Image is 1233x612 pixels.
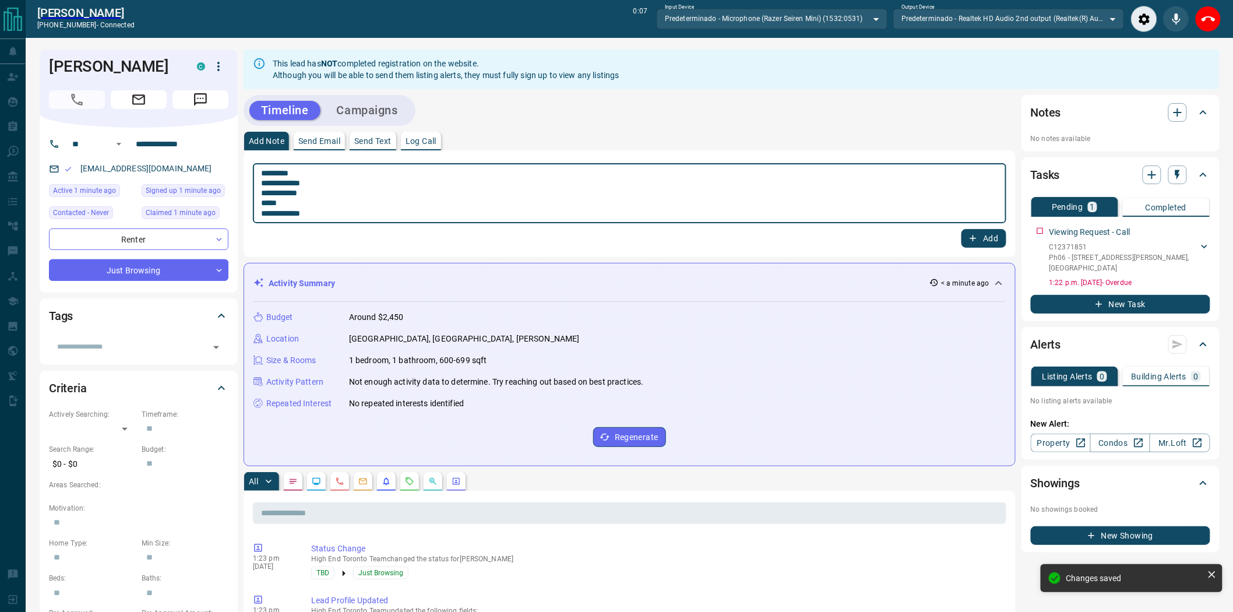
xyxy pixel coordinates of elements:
[266,398,332,410] p: Repeated Interest
[893,9,1124,29] div: Predeterminado - Realtek HD Audio 2nd output (Realtek(R) Audio)
[665,3,695,11] label: Input Device
[312,477,321,486] svg: Lead Browsing Activity
[37,6,135,20] a: [PERSON_NAME]
[53,185,116,196] span: Active 1 minute ago
[335,477,344,486] svg: Calls
[1042,372,1093,381] p: Listing Alerts
[49,444,136,455] p: Search Range:
[1163,6,1189,32] div: Mute
[266,311,293,323] p: Budget
[1031,434,1091,452] a: Property
[142,444,228,455] p: Budget:
[1090,203,1095,211] p: 1
[49,379,87,398] h2: Criteria
[253,562,294,571] p: [DATE]
[1195,6,1221,32] div: End Call
[269,277,335,290] p: Activity Summary
[49,455,136,474] p: $0 - $0
[49,302,228,330] div: Tags
[1031,526,1210,545] button: New Showing
[901,3,935,11] label: Output Device
[266,333,299,345] p: Location
[1049,226,1130,238] p: Viewing Request - Call
[1031,103,1061,122] h2: Notes
[249,477,258,486] p: All
[633,6,647,32] p: 0:07
[316,567,329,579] span: TBD
[961,229,1006,248] button: Add
[1049,277,1210,288] p: 1:22 p.m. [DATE] - Overdue
[349,311,404,323] p: Around $2,450
[64,165,72,173] svg: Email Valid
[172,90,228,109] span: Message
[49,409,136,420] p: Actively Searching:
[142,206,228,223] div: Tue Sep 16 2025
[49,57,179,76] h1: [PERSON_NAME]
[1031,166,1060,184] h2: Tasks
[358,567,403,579] span: Just Browsing
[249,137,284,145] p: Add Note
[100,21,135,29] span: connected
[1031,396,1210,406] p: No listing alerts available
[253,273,1006,294] div: Activity Summary< a minute ago
[311,543,1002,555] p: Status Change
[941,278,989,289] p: < a minute ago
[1049,240,1210,276] div: C12371851Ph06 - [STREET_ADDRESS][PERSON_NAME],[GEOGRAPHIC_DATA]
[311,595,1002,607] p: Lead Profile Updated
[349,354,487,367] p: 1 bedroom, 1 bathroom, 600-699 sqft
[266,376,323,388] p: Activity Pattern
[1031,418,1210,430] p: New Alert:
[452,477,461,486] svg: Agent Actions
[358,477,368,486] svg: Emails
[405,477,414,486] svg: Requests
[112,137,126,151] button: Open
[1031,504,1210,515] p: No showings booked
[1066,574,1203,583] div: Changes saved
[142,184,228,201] div: Tue Sep 16 2025
[197,62,205,71] div: condos.ca
[53,207,109,219] span: Contacted - Never
[49,480,228,490] p: Areas Searched:
[49,184,136,201] div: Tue Sep 16 2025
[406,137,436,145] p: Log Call
[349,398,464,410] p: No repeated interests identified
[142,573,228,583] p: Baths:
[1146,203,1187,212] p: Completed
[311,555,1002,563] p: High End Toronto Team changed the status for [PERSON_NAME]
[1131,372,1186,381] p: Building Alerts
[593,427,666,447] button: Regenerate
[49,503,228,513] p: Motivation:
[1049,252,1199,273] p: Ph06 - [STREET_ADDRESS][PERSON_NAME] , [GEOGRAPHIC_DATA]
[146,185,221,196] span: Signed up 1 minute ago
[253,554,294,562] p: 1:23 pm
[1193,372,1198,381] p: 0
[428,477,438,486] svg: Opportunities
[382,477,391,486] svg: Listing Alerts
[208,339,224,356] button: Open
[142,538,228,548] p: Min Size:
[325,101,410,120] button: Campaigns
[1131,6,1157,32] div: Audio Settings
[657,9,887,29] div: Predeterminado - Microphone (Razer Seiren Mini) (1532:0531)
[1031,335,1061,354] h2: Alerts
[1100,372,1104,381] p: 0
[354,137,392,145] p: Send Text
[298,137,340,145] p: Send Email
[111,90,167,109] span: Email
[1031,330,1210,358] div: Alerts
[249,101,320,120] button: Timeline
[49,259,228,281] div: Just Browsing
[37,20,135,30] p: [PHONE_NUMBER] -
[349,376,644,388] p: Not enough activity data to determine. Try reaching out based on best practices.
[1031,474,1080,493] h2: Showings
[49,90,105,109] span: Call
[49,228,228,250] div: Renter
[49,573,136,583] p: Beds:
[49,307,73,325] h2: Tags
[49,374,228,402] div: Criteria
[349,333,580,345] p: [GEOGRAPHIC_DATA], [GEOGRAPHIC_DATA], [PERSON_NAME]
[1031,133,1210,144] p: No notes available
[1031,161,1210,189] div: Tasks
[1052,203,1083,211] p: Pending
